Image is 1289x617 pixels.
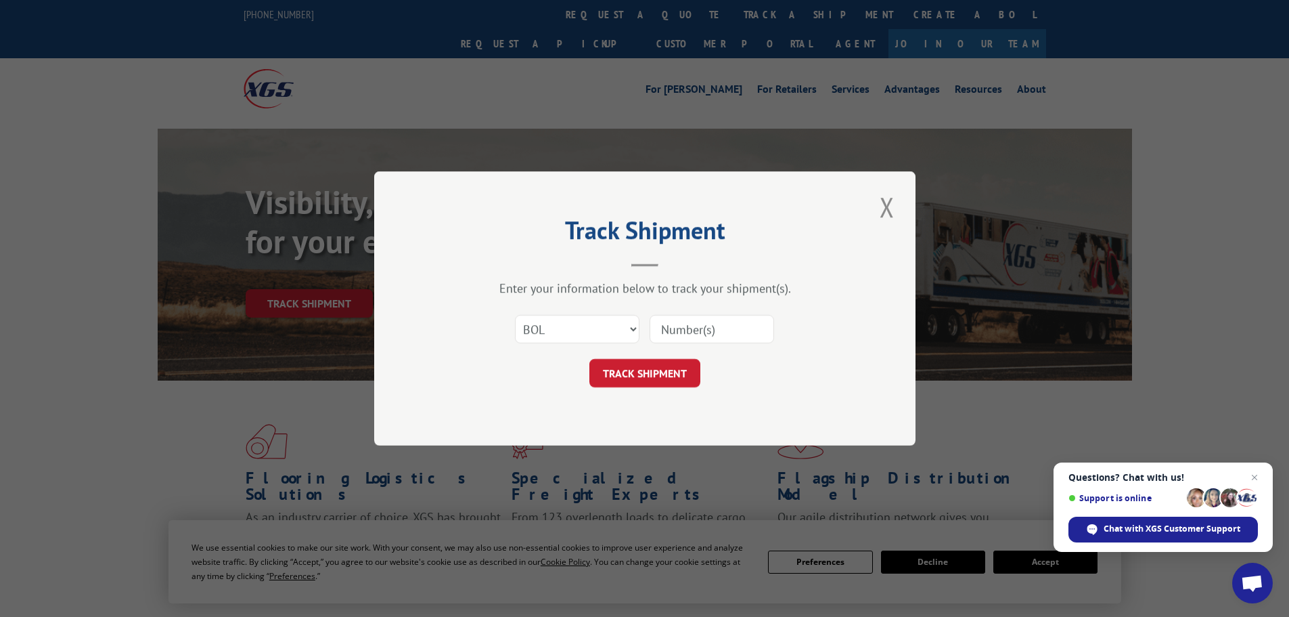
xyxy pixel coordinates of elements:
[442,280,848,296] div: Enter your information below to track your shipment(s).
[1068,472,1258,483] span: Questions? Chat with us!
[1104,523,1240,535] span: Chat with XGS Customer Support
[650,315,774,343] input: Number(s)
[1068,517,1258,542] span: Chat with XGS Customer Support
[442,221,848,247] h2: Track Shipment
[1068,493,1182,503] span: Support is online
[876,188,899,226] button: Close modal
[1232,563,1273,603] a: Open chat
[589,359,700,387] button: TRACK SHIPMENT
